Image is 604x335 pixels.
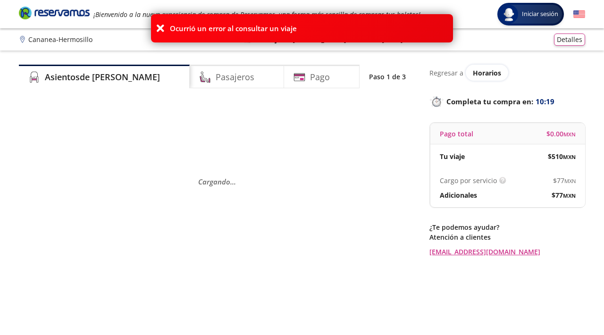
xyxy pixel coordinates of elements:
span: 10:19 [536,96,554,107]
em: ¡Bienvenido a la nueva experiencia de compra de Reservamos, una forma más sencilla de comprar tus... [93,10,420,19]
p: Ocurrió un error al consultar un viaje [170,23,297,34]
p: Regresar a [429,68,463,78]
span: $ 77 [552,190,576,200]
span: $ 0.00 [546,129,576,139]
span: . [234,176,236,186]
a: Brand Logo [19,6,90,23]
p: ¿Te podemos ayudar? [429,222,585,232]
i: Brand Logo [19,6,90,20]
span: $ 510 [548,151,576,161]
p: Atención a clientes [429,232,585,242]
small: MXN [564,177,576,184]
p: Paso 1 de 3 [369,72,406,82]
p: Tu viaje [440,151,465,161]
span: Horarios [473,68,501,77]
small: MXN [563,153,576,160]
span: . [230,176,232,186]
small: MXN [563,192,576,199]
span: . [232,176,234,186]
span: $ 77 [553,176,576,185]
span: Iniciar sesión [518,9,562,19]
h4: Pago [310,71,330,84]
p: Cargo por servicio [440,176,497,185]
button: English [573,8,585,20]
em: Cargando [198,176,236,186]
div: Regresar a ver horarios [429,65,585,81]
h4: Asientos de [PERSON_NAME] [45,71,160,84]
a: [EMAIL_ADDRESS][DOMAIN_NAME] [429,247,585,257]
h4: Pasajeros [216,71,254,84]
p: Adicionales [440,190,477,200]
p: Completa tu compra en : [429,95,585,108]
p: Pago total [440,129,473,139]
small: MXN [563,131,576,138]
